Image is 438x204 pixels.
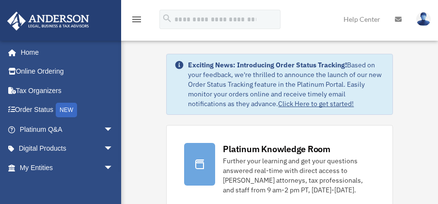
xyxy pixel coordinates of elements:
img: User Pic [416,12,431,26]
div: Platinum Knowledge Room [223,143,330,155]
a: Click Here to get started! [278,99,354,108]
strong: Exciting News: Introducing Order Status Tracking! [188,61,347,69]
span: arrow_drop_down [104,158,123,178]
div: Based on your feedback, we're thrilled to announce the launch of our new Order Status Tracking fe... [188,60,384,109]
span: arrow_drop_down [104,120,123,140]
a: Order StatusNEW [7,100,128,120]
a: Online Ordering [7,62,128,81]
a: My Entitiesarrow_drop_down [7,158,128,177]
i: menu [131,14,142,25]
a: Platinum Q&Aarrow_drop_down [7,120,128,139]
div: NEW [56,103,77,117]
div: Further your learning and get your questions answered real-time with direct access to [PERSON_NAM... [223,156,375,195]
a: Digital Productsarrow_drop_down [7,139,128,158]
a: Tax Organizers [7,81,128,100]
a: Home [7,43,123,62]
i: search [162,13,172,24]
span: arrow_drop_down [104,139,123,159]
img: Anderson Advisors Platinum Portal [4,12,92,31]
a: menu [131,17,142,25]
